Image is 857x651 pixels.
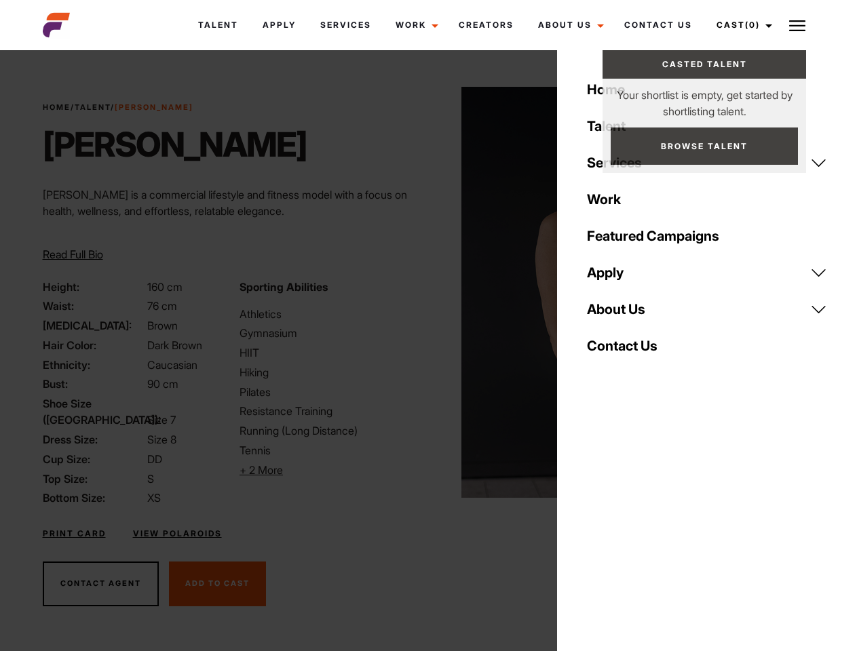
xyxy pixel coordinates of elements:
[43,395,145,428] span: Shoe Size ([GEOGRAPHIC_DATA]):
[133,528,222,540] a: View Polaroids
[240,463,283,477] span: + 2 More
[43,317,145,334] span: [MEDICAL_DATA]:
[43,561,159,606] button: Contact Agent
[240,325,420,341] li: Gymnasium
[383,7,446,43] a: Work
[579,218,835,254] a: Featured Campaigns
[147,358,197,372] span: Caucasian
[147,280,183,294] span: 160 cm
[75,102,111,112] a: Talent
[43,246,103,262] button: Read Full Bio
[704,7,780,43] a: Cast(0)
[43,337,145,353] span: Hair Color:
[579,254,835,291] a: Apply
[579,71,835,108] a: Home
[43,230,421,279] p: Through her modeling and wellness brand, HEAL, she inspires others on their wellness journeys—cha...
[169,561,266,606] button: Add To Cast
[240,280,328,294] strong: Sporting Abilities
[240,442,420,458] li: Tennis
[43,528,106,540] a: Print Card
[43,279,145,295] span: Height:
[43,102,71,112] a: Home
[579,144,835,181] a: Services
[43,490,145,506] span: Bottom Size:
[446,7,526,43] a: Creators
[43,376,145,392] span: Bust:
[147,472,154,486] span: S
[43,102,193,113] span: / /
[579,291,835,328] a: About Us
[43,298,145,314] span: Waist:
[43,248,103,261] span: Read Full Bio
[147,433,176,446] span: Size 8
[147,299,177,313] span: 76 cm
[43,124,307,165] h1: [PERSON_NAME]
[43,186,421,219] p: [PERSON_NAME] is a commercial lifestyle and fitness model with a focus on health, wellness, and e...
[612,7,704,43] a: Contact Us
[240,344,420,361] li: HIIT
[579,181,835,218] a: Work
[43,357,145,373] span: Ethnicity:
[240,384,420,400] li: Pilates
[603,79,806,119] p: Your shortlist is empty, get started by shortlisting talent.
[43,12,70,39] img: cropped-aefm-brand-fav-22-square.png
[603,50,806,79] a: Casted Talent
[240,422,420,439] li: Running (Long Distance)
[147,491,161,505] span: XS
[308,7,383,43] a: Services
[147,452,162,466] span: DD
[579,108,835,144] a: Talent
[186,7,250,43] a: Talent
[250,7,308,43] a: Apply
[147,319,178,332] span: Brown
[240,364,420,380] li: Hiking
[579,328,835,364] a: Contact Us
[43,451,145,467] span: Cup Size:
[789,18,805,34] img: Burger icon
[611,127,798,165] a: Browse Talent
[43,431,145,448] span: Dress Size:
[147,338,202,352] span: Dark Brown
[185,578,250,588] span: Add To Cast
[147,413,176,427] span: Size 7
[115,102,193,112] strong: [PERSON_NAME]
[240,403,420,419] li: Resistance Training
[526,7,612,43] a: About Us
[240,306,420,322] li: Athletics
[43,471,145,487] span: Top Size:
[147,377,178,391] span: 90 cm
[745,20,760,30] span: (0)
